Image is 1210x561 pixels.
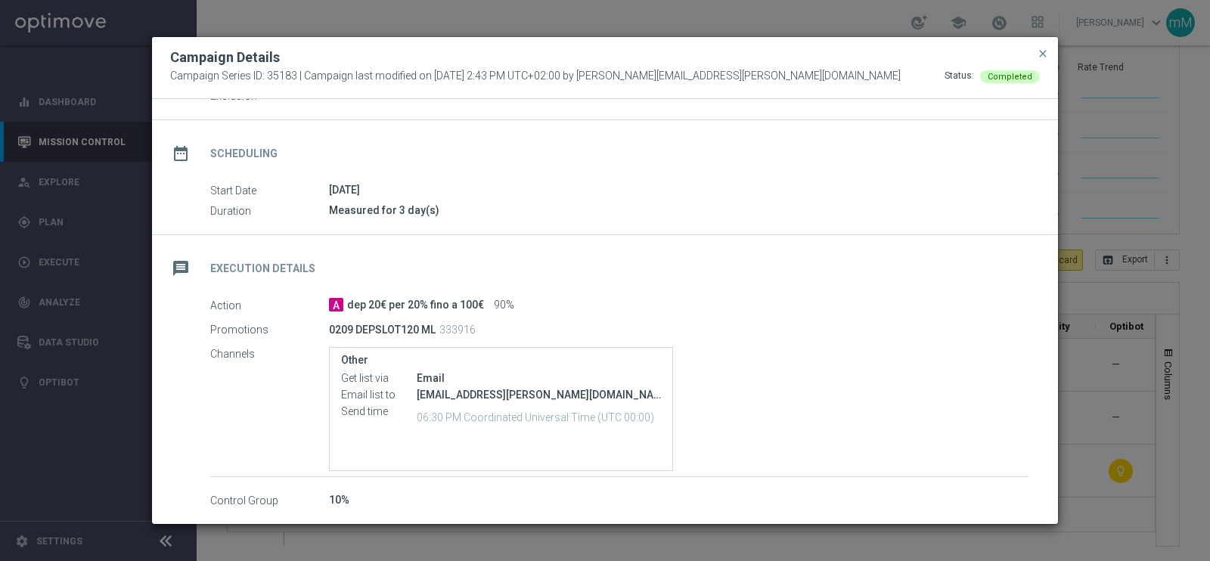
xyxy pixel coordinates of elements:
span: dep 20€ per 20% fino a 100€ [347,299,484,312]
span: A [329,298,343,311]
colored-tag: Completed [980,70,1040,82]
i: date_range [167,140,194,167]
label: Action [210,299,329,312]
label: Channels [210,347,329,361]
div: 10% [329,492,1028,507]
h2: Campaign Details [170,48,280,67]
div: Email [417,370,661,386]
label: Duration [210,204,329,218]
span: Campaign Series ID: 35183 | Campaign last modified on [DATE] 2:43 PM UTC+02:00 by [PERSON_NAME][E... [170,70,901,83]
p: 06:30 PM Coordinated Universal Time (UTC 00:00) [417,409,661,424]
h2: Execution Details [210,262,315,276]
div: [DATE] [329,182,1028,197]
label: Other [341,354,661,367]
div: [EMAIL_ADDRESS][PERSON_NAME][DOMAIN_NAME] [417,387,661,402]
label: Promotions [210,323,329,336]
label: Start Date [210,184,329,197]
label: Send time [341,405,417,419]
label: Get list via [341,372,417,386]
label: Email list to [341,389,417,402]
span: 90% [494,299,514,312]
div: Status: [945,70,974,83]
i: message [167,255,194,282]
p: 333916 [439,323,476,336]
span: close [1037,48,1049,60]
label: Control Group [210,494,329,507]
div: Measured for 3 day(s) [329,203,1028,218]
p: 0209 DEPSLOT120 ML [329,323,436,336]
h2: Scheduling [210,147,278,161]
span: Completed [988,72,1032,82]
